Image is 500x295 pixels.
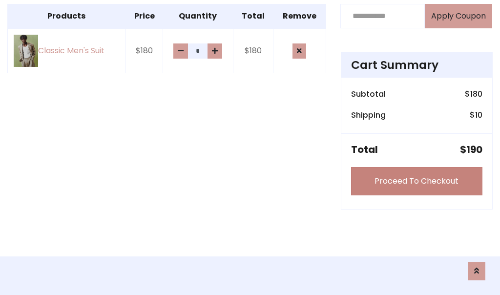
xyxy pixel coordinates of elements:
[465,89,482,99] h6: $
[125,28,163,73] td: $180
[163,4,233,28] th: Quantity
[425,4,492,28] button: Apply Coupon
[233,4,273,28] th: Total
[470,110,482,120] h6: $
[351,89,386,99] h6: Subtotal
[273,4,326,28] th: Remove
[475,109,482,121] span: 10
[466,143,482,156] span: 190
[351,58,482,72] h4: Cart Summary
[14,35,120,67] a: Classic Men's Suit
[125,4,163,28] th: Price
[351,144,378,155] h5: Total
[351,167,482,195] a: Proceed To Checkout
[351,110,386,120] h6: Shipping
[8,4,126,28] th: Products
[460,144,482,155] h5: $
[233,28,273,73] td: $180
[470,88,482,100] span: 180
